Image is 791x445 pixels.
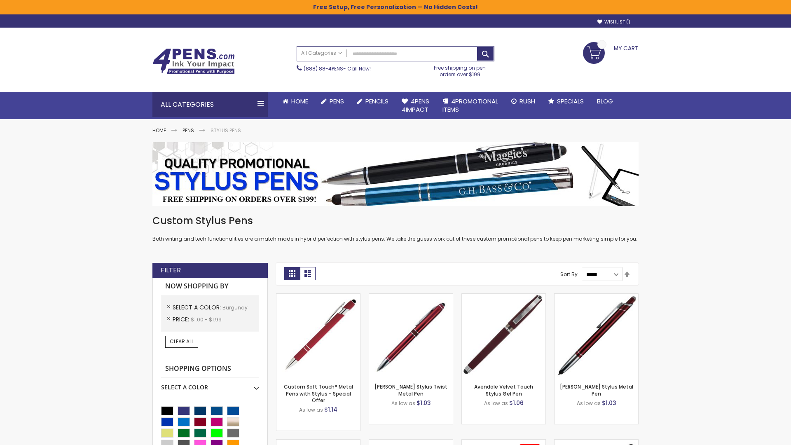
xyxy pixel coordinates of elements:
a: [PERSON_NAME] Stylus Twist Metal Pen [374,383,447,397]
span: As low as [484,400,508,407]
a: Pens [315,92,351,110]
span: $1.00 - $1.99 [191,316,222,323]
a: [PERSON_NAME] Stylus Metal Pen [560,383,633,397]
a: Avendale Velvet Touch Stylus Gel Pen-Burgundy [462,293,545,300]
span: $1.03 [417,399,431,407]
a: Clear All [165,336,198,347]
strong: Now Shopping by [161,278,259,295]
span: Home [291,97,308,105]
span: $1.03 [602,399,616,407]
div: Both writing and tech functionalities are a match made in hybrid perfection with stylus pens. We ... [152,214,639,243]
span: Blog [597,97,613,105]
span: $1.06 [509,399,524,407]
a: Blog [590,92,620,110]
span: - Call Now! [304,65,371,72]
strong: Filter [161,266,181,275]
span: All Categories [301,50,342,56]
span: As low as [299,406,323,413]
a: All Categories [297,47,346,60]
div: Select A Color [161,377,259,391]
a: Rush [505,92,542,110]
a: Pencils [351,92,395,110]
img: Colter Stylus Twist Metal Pen-Burgundy [369,294,453,377]
a: Wishlist [597,19,630,25]
div: All Categories [152,92,268,117]
a: Home [276,92,315,110]
span: Price [173,315,191,323]
a: Specials [542,92,590,110]
span: As low as [577,400,601,407]
span: 4PROMOTIONAL ITEMS [442,97,498,114]
a: Home [152,127,166,134]
a: Pens [183,127,194,134]
span: $1.14 [324,405,337,414]
a: Avendale Velvet Touch Stylus Gel Pen [474,383,533,397]
span: Rush [520,97,535,105]
span: 4Pens 4impact [402,97,429,114]
span: Burgundy [222,304,248,311]
img: Custom Soft Touch® Metal Pens with Stylus-Burgundy [276,294,360,377]
a: Olson Stylus Metal Pen-Burgundy [555,293,638,300]
strong: Stylus Pens [211,127,241,134]
h1: Custom Stylus Pens [152,214,639,227]
a: 4PROMOTIONALITEMS [436,92,505,119]
div: Free shipping on pen orders over $199 [426,61,495,78]
img: Stylus Pens [152,142,639,206]
span: Select A Color [173,303,222,311]
span: Pencils [365,97,388,105]
a: Custom Soft Touch® Metal Pens with Stylus - Special Offer [284,383,353,403]
a: Colter Stylus Twist Metal Pen-Burgundy [369,293,453,300]
img: Avendale Velvet Touch Stylus Gel Pen-Burgundy [462,294,545,377]
span: Pens [330,97,344,105]
img: Olson Stylus Metal Pen-Burgundy [555,294,638,377]
span: Specials [557,97,584,105]
span: As low as [391,400,415,407]
span: Clear All [170,338,194,345]
a: Custom Soft Touch® Metal Pens with Stylus-Burgundy [276,293,360,300]
label: Sort By [560,271,578,278]
img: 4Pens Custom Pens and Promotional Products [152,48,235,75]
strong: Shopping Options [161,360,259,378]
a: 4Pens4impact [395,92,436,119]
a: (888) 88-4PENS [304,65,343,72]
strong: Grid [284,267,300,280]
